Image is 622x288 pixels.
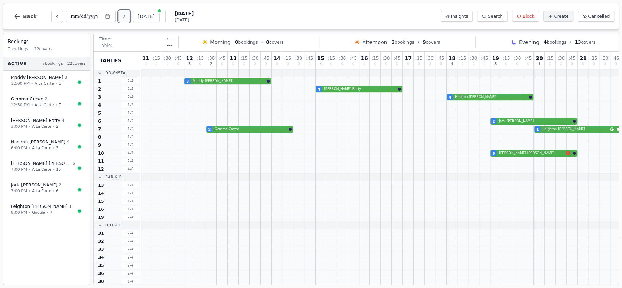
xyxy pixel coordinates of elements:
span: • [31,81,33,86]
span: Naoimh [PERSON_NAME] [455,95,528,100]
button: Naoimh [PERSON_NAME]46:00 PM•A La Carte•3 [6,135,87,155]
span: [DATE] [175,10,194,17]
span: A La Carte [32,188,51,194]
span: Cancelled [588,13,610,19]
button: Gemma Crewe212:30 PM•A La Carte•7 [6,92,87,112]
span: 4 [449,95,451,100]
span: 21 [579,56,586,61]
span: • [28,167,31,172]
span: • [417,39,420,45]
span: 0 [516,62,518,66]
span: 7 [50,210,52,215]
span: 2 [493,119,495,124]
button: Maddy [PERSON_NAME]312:00 PM•A La Carte•1 [6,71,87,91]
span: : 15 [415,56,422,60]
svg: Allergens: Nuts, Tree nuts [566,151,570,155]
span: 0 [145,62,147,66]
span: 34 [98,255,104,260]
span: 0 [297,62,300,66]
span: • [28,210,31,215]
span: 0 [549,62,551,66]
span: Gemma Crewe [215,127,287,132]
span: • [52,145,55,151]
span: 9 [423,40,426,45]
span: 0 [603,62,606,66]
button: Next day [118,11,130,22]
button: Leighton [PERSON_NAME]18:00 PM•Google•7 [6,200,87,220]
span: 0 [582,62,584,66]
span: 7:00 PM [11,188,27,194]
span: : 45 [481,56,488,60]
span: 1 - 1 [122,206,139,212]
span: covers [423,39,440,45]
span: 13 [98,182,104,188]
span: 13 [230,56,236,61]
span: 2 - 4 [122,255,139,260]
span: 0 [418,62,420,66]
span: Back [23,14,37,19]
span: 2 - 4 [122,158,139,164]
span: • [261,39,263,45]
span: 6 [73,161,75,167]
span: 11 [98,158,104,164]
span: Search [488,13,502,19]
span: 0 [199,62,201,66]
span: 2 - 4 [122,238,139,244]
span: 0 [374,62,376,66]
span: • [52,167,55,172]
span: [DATE] [175,17,194,23]
span: Outside [105,222,123,228]
span: 12 [98,166,104,172]
span: 3 [65,75,67,81]
span: 20 [536,56,543,61]
span: bookings [391,39,414,45]
span: 7 bookings [42,61,63,67]
span: : 45 [525,56,532,60]
span: 0 [592,62,595,66]
span: 2 [98,86,101,92]
span: 2 - 4 [122,86,139,92]
span: 2 - 4 [122,94,139,100]
span: : 15 [153,56,160,60]
span: 18 [448,56,455,61]
span: 11 [142,56,149,61]
span: 15 [98,198,104,204]
span: : 15 [372,56,379,60]
span: Maddy [PERSON_NAME] [11,75,63,80]
span: 16 [361,56,368,61]
span: • [28,124,31,129]
span: • [52,188,55,194]
span: 2 - 4 [122,263,139,268]
span: Maddy [PERSON_NAME] [193,79,265,84]
span: 2 - 4 [122,230,139,236]
span: 0 [527,62,529,66]
span: 0 [461,62,463,66]
span: 0 [472,62,474,66]
svg: Google booking [610,127,614,131]
span: 0 [439,62,442,66]
span: : 30 [558,56,564,60]
span: : 30 [295,56,302,60]
span: : 45 [612,56,619,60]
span: 1 - 2 [122,134,139,140]
span: bookings [235,39,258,45]
span: 4 [320,62,322,66]
span: 6 [56,188,58,194]
span: 2 [56,124,58,129]
button: Block [512,11,539,22]
span: 7 bookings [8,46,28,52]
span: 30 [98,279,104,284]
span: 3 [187,79,189,84]
button: [PERSON_NAME] Batty43:00 PM•A La Carte•2 [6,114,87,134]
span: 0 [407,62,409,66]
span: 0 [385,62,387,66]
button: Cancelled [578,11,614,22]
span: Create [554,13,568,19]
span: [PERSON_NAME] [PERSON_NAME] [11,161,71,166]
span: Insights [451,13,468,19]
button: Previous day [51,11,63,22]
span: 35 [98,263,104,268]
span: A La Carte [35,102,54,108]
span: : 30 [470,56,477,60]
span: Block [523,13,534,19]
